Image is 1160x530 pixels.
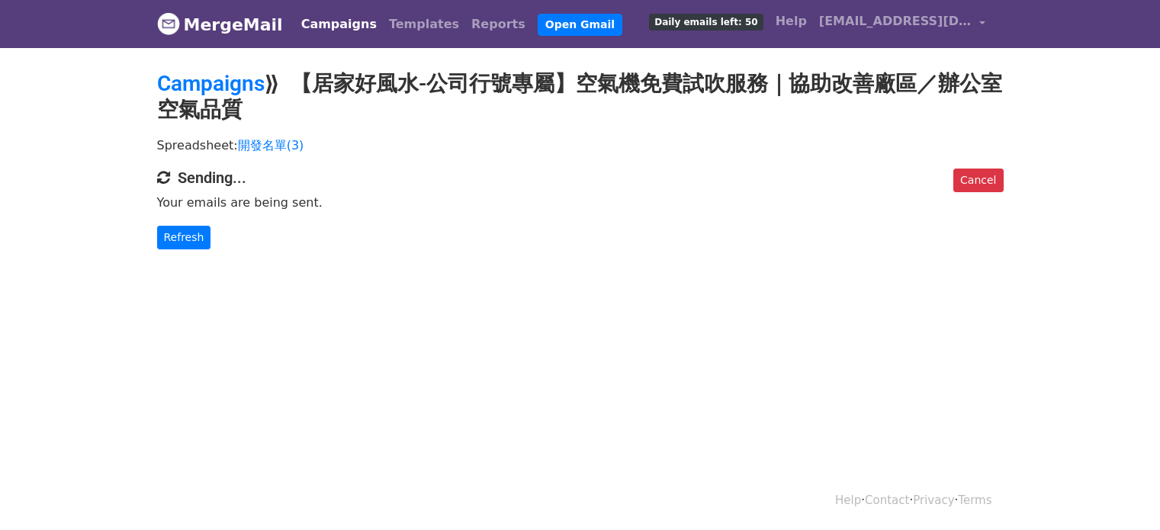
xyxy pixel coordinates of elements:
[865,493,909,507] a: Contact
[157,169,1004,187] h4: Sending...
[649,14,763,31] span: Daily emails left: 50
[1084,457,1160,530] iframe: Chat Widget
[835,493,861,507] a: Help
[643,6,769,37] a: Daily emails left: 50
[953,169,1003,192] a: Cancel
[538,14,622,36] a: Open Gmail
[770,6,813,37] a: Help
[157,71,265,96] a: Campaigns
[157,226,211,249] a: Refresh
[157,194,1004,210] p: Your emails are being sent.
[238,138,304,153] a: 開發名單(3)
[157,12,180,35] img: MergeMail logo
[157,8,283,40] a: MergeMail
[819,12,972,31] span: [EMAIL_ADDRESS][DOMAIN_NAME]
[913,493,954,507] a: Privacy
[465,9,532,40] a: Reports
[157,137,1004,153] p: Spreadsheet:
[383,9,465,40] a: Templates
[958,493,991,507] a: Terms
[295,9,383,40] a: Campaigns
[157,71,1004,122] h2: ⟫ 【居家好風水-公司行號專屬】空氣機免費試吹服務｜協助改善廠區／辦公室空氣品質
[813,6,991,42] a: [EMAIL_ADDRESS][DOMAIN_NAME]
